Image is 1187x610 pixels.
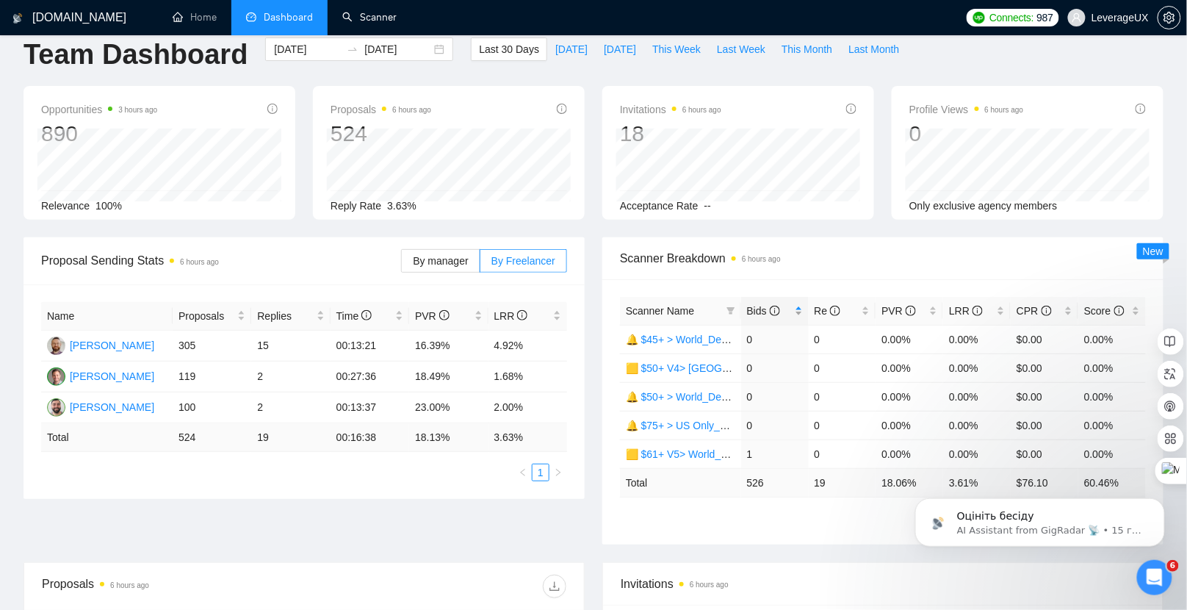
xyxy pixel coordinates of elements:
span: to [347,43,358,55]
time: 6 hours ago [690,581,729,589]
span: dashboard [246,12,256,22]
a: TV[PERSON_NAME] [47,370,154,381]
td: 23.00% [409,392,488,423]
span: By Freelancer [491,255,555,267]
span: info-circle [557,104,567,114]
td: 0 [809,325,876,354]
td: 0 [809,439,876,468]
span: Scanner Breakdown [620,249,1146,268]
div: [PERSON_NAME] [70,337,154,354]
td: 0.00% [943,354,1011,382]
time: 3 hours ago [118,106,157,114]
span: right [554,468,563,477]
span: Relevance [41,200,90,212]
td: 119 [173,362,251,392]
span: info-circle [361,310,372,320]
td: 0.00% [1078,354,1146,382]
button: left [514,464,532,481]
time: 6 hours ago [682,106,721,114]
span: PVR [415,310,450,322]
span: -- [704,200,711,212]
td: 0 [741,354,809,382]
span: Profile Views [909,101,1024,118]
span: Invitations [621,575,1145,593]
span: info-circle [1042,306,1052,316]
td: 18.13 % [409,423,488,452]
td: 1.68% [488,362,567,392]
time: 6 hours ago [742,255,781,263]
td: 0.00% [943,411,1011,439]
span: This Month [782,41,832,57]
span: filter [724,300,738,322]
iframe: Intercom notifications повідомлення [893,467,1187,570]
td: 0.00% [943,439,1011,468]
td: 1 [741,439,809,468]
a: homeHome [173,11,217,24]
td: 0 [809,382,876,411]
td: 100 [173,392,251,423]
input: End date [364,41,431,57]
span: Time [336,310,372,322]
a: RL[PERSON_NAME] [47,401,154,412]
td: 0.00% [876,325,943,354]
td: Total [41,423,173,452]
div: [PERSON_NAME] [70,399,154,415]
h1: Team Dashboard [24,37,248,72]
a: searchScanner [342,11,397,24]
span: info-circle [973,306,983,316]
img: AK [47,337,65,355]
div: 18 [620,120,721,148]
time: 6 hours ago [985,106,1024,114]
span: By manager [413,255,468,267]
td: 00:13:21 [331,331,409,362]
div: Proposals [42,575,304,598]
td: 4.92% [488,331,567,362]
td: $0.00 [1011,325,1078,354]
li: Next Page [549,464,567,481]
td: Total [620,468,741,497]
td: 0.00% [1078,411,1146,439]
span: Dashboard [264,11,313,24]
span: LRR [949,305,983,317]
th: Name [41,302,173,331]
span: Proposals [178,308,234,324]
button: [DATE] [547,37,596,61]
a: 1 [533,464,549,481]
td: 0 [809,411,876,439]
a: 🔔 $45+ > World_Design+Dev_General [626,334,807,345]
button: download [543,575,566,598]
span: swap-right [347,43,358,55]
span: Last Month [848,41,899,57]
span: 987 [1037,10,1053,26]
span: filter [726,306,735,315]
td: $0.00 [1011,382,1078,411]
span: LRR [494,310,528,322]
div: [PERSON_NAME] [70,368,154,384]
span: Proposal Sending Stats [41,251,401,270]
span: Acceptance Rate [620,200,699,212]
span: Scanner Name [626,305,694,317]
div: 524 [331,120,431,148]
iframe: Intercom live chat [1137,560,1172,595]
span: Opportunities [41,101,157,118]
a: setting [1158,12,1181,24]
td: 0.00% [876,354,943,382]
span: 3.63% [387,200,416,212]
button: right [549,464,567,481]
span: Last 30 Days [479,41,539,57]
span: download [544,581,566,592]
time: 6 hours ago [110,581,149,589]
span: Reply Rate [331,200,381,212]
td: 3.63 % [488,423,567,452]
span: PVR [881,305,916,317]
img: upwork-logo.png [973,12,985,24]
th: Proposals [173,302,251,331]
span: Replies [257,308,313,324]
td: 0 [741,325,809,354]
td: 0.00% [876,382,943,411]
div: 0 [909,120,1024,148]
a: 🔔 $75+ > US Only_Design Only_General [626,420,818,431]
